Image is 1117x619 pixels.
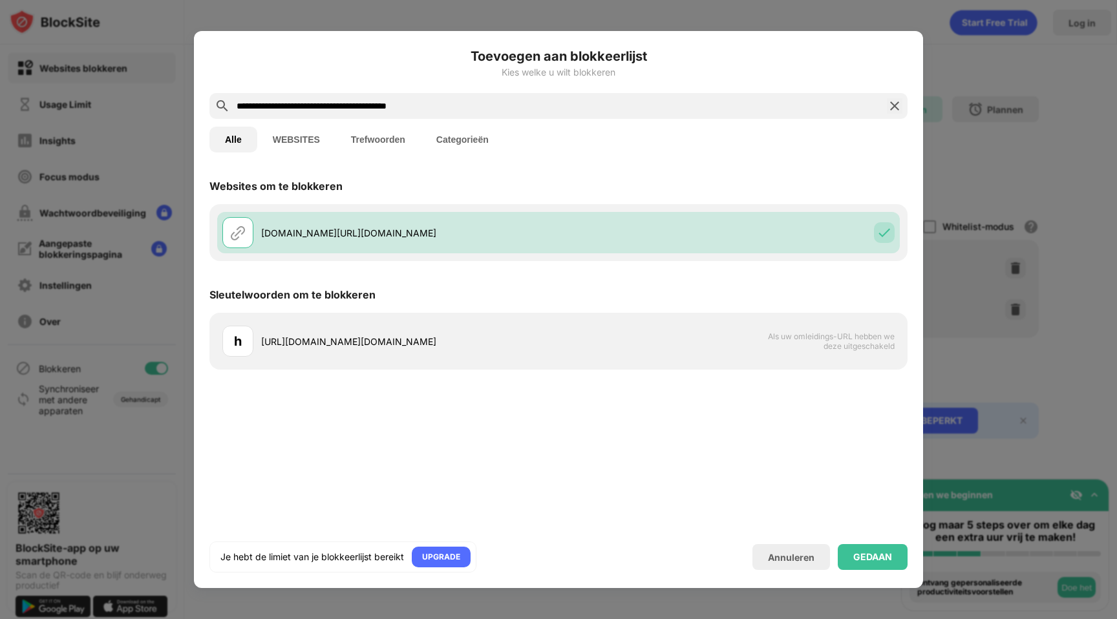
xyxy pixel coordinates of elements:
[335,127,421,152] button: Trefwoorden
[768,552,814,563] div: Annuleren
[421,127,504,152] button: Categorieën
[422,551,460,563] div: UPGRADE
[761,331,895,351] span: Als uw omleidings-URL hebben we deze uitgeschakeld
[230,225,246,240] img: url.svg
[853,552,892,562] div: GEDAAN
[887,98,902,114] img: search-close
[257,127,335,152] button: WEBSITES
[234,331,242,351] div: h
[220,551,404,563] div: Je hebt de limiet van je blokkeerlijst bereikt
[209,288,376,301] div: Sleutelwoorden om te blokkeren
[209,67,908,78] div: Kies welke u wilt blokkeren
[209,180,343,193] div: Websites om te blokkeren
[209,127,257,152] button: Alle
[209,47,908,66] h6: Toevoegen aan blokkeerlijst
[215,98,230,114] img: search.svg
[261,335,558,348] div: [URL][DOMAIN_NAME][DOMAIN_NAME]
[261,226,558,240] div: [DOMAIN_NAME][URL][DOMAIN_NAME]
